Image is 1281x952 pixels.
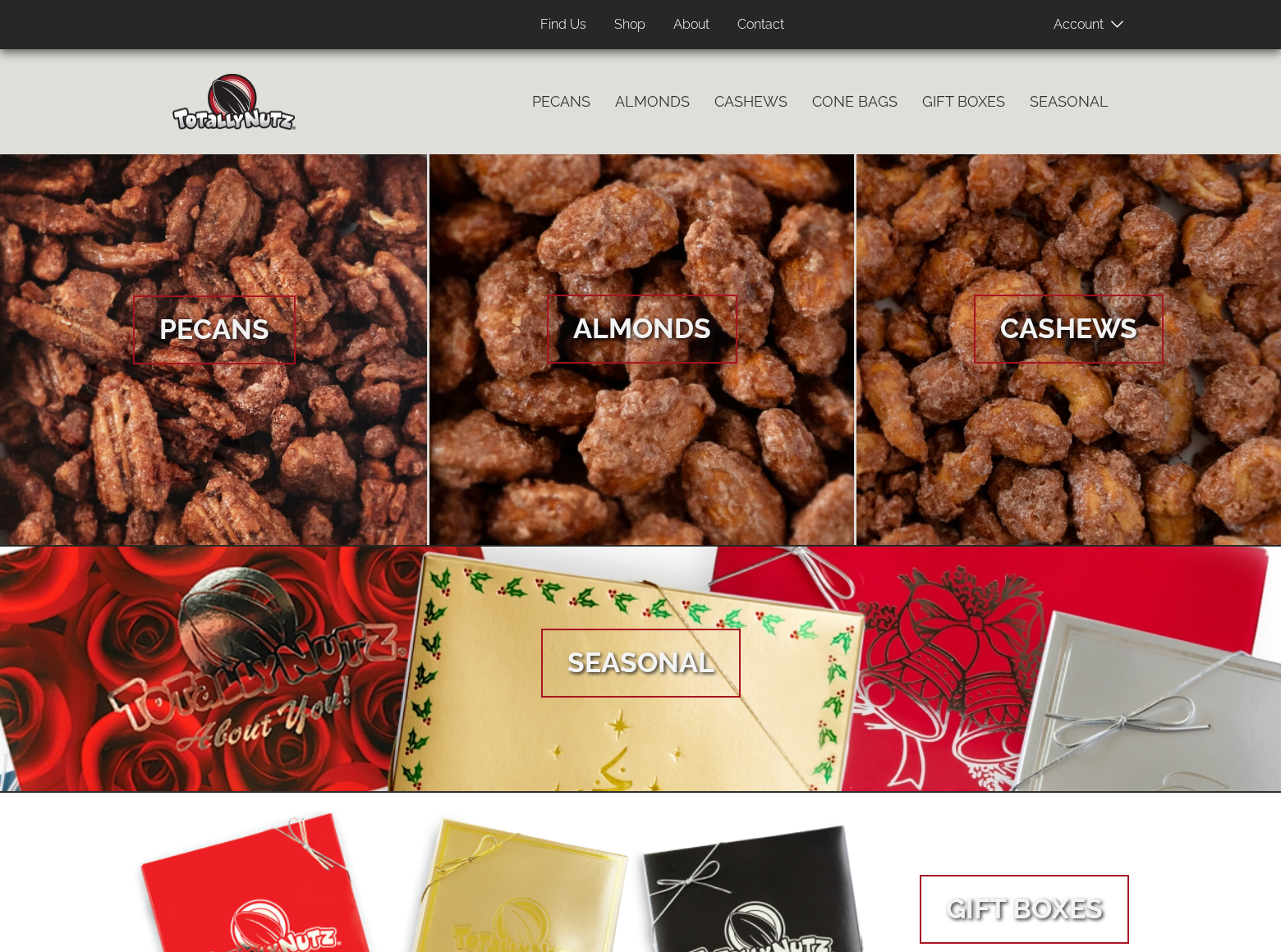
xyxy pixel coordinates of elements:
[725,9,797,41] a: Contact
[910,85,1017,119] a: Gift Boxes
[974,295,1164,364] span: Cashews
[133,295,296,364] span: Pecans
[541,629,741,698] span: Seasonal
[602,9,658,41] a: Shop
[429,154,855,547] a: Almonds
[661,9,722,41] a: About
[520,85,603,119] a: Pecans
[603,85,702,119] a: Almonds
[172,74,296,130] img: Home
[920,875,1129,944] span: Gift Boxes
[1017,85,1121,119] a: Seasonal
[547,295,737,364] span: Almonds
[702,85,800,119] a: Cashews
[800,85,910,119] a: Cone Bags
[528,9,599,41] a: Find Us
